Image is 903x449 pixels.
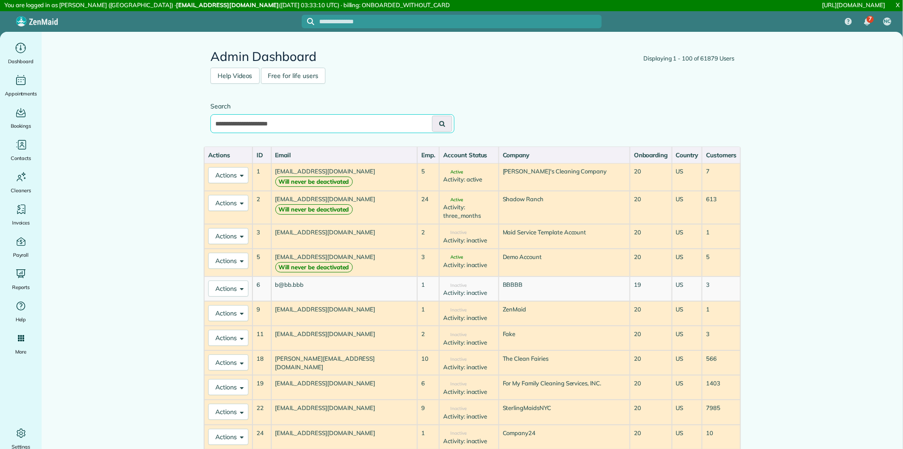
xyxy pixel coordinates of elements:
td: 1 [702,224,740,249]
td: US [672,350,702,375]
td: 2 [417,224,439,249]
div: Activity: inactive [443,363,495,371]
td: 1 [252,163,271,191]
span: Help [16,315,26,324]
td: US [672,163,702,191]
div: Onboarding [634,151,668,160]
span: Active [443,170,463,174]
div: Activity: inactive [443,412,495,421]
div: Actions [208,151,248,160]
td: US [672,375,702,400]
strong: Will never be deactivated [275,177,353,187]
td: [EMAIL_ADDRESS][DOMAIN_NAME] [271,375,418,400]
td: For My Family Cleaning Services, INC. [499,375,630,400]
td: 3 [417,249,439,276]
a: Payroll [4,234,38,259]
td: 3 [702,276,740,301]
td: 6 [252,276,271,301]
span: Payroll [13,250,29,259]
div: Activity: active [443,175,495,184]
a: Invoices [4,202,38,227]
span: Inactive [443,357,466,362]
svg: Focus search [307,18,314,25]
div: Emp. [421,151,435,160]
td: 20 [630,375,672,400]
td: 20 [630,191,672,224]
td: Shadow Ranch [499,191,630,224]
span: More [15,347,26,356]
td: 1 [702,301,740,326]
a: Reports [4,267,38,292]
td: 18 [252,350,271,375]
a: [URL][DOMAIN_NAME] [822,1,885,9]
td: US [672,301,702,326]
div: Activity: three_months [443,203,495,220]
td: ZenMaid [499,301,630,326]
button: Actions [208,228,248,244]
td: [EMAIL_ADDRESS][DOMAIN_NAME] [271,326,418,350]
td: US [672,191,702,224]
button: Actions [208,305,248,321]
td: b@bb.bbb [271,276,418,301]
td: 3 [702,326,740,350]
span: Inactive [443,406,466,411]
span: Inactive [443,332,466,337]
a: Appointments [4,73,38,98]
span: Inactive [443,308,466,312]
td: BBBBB [499,276,630,301]
a: Free for life users [261,68,325,84]
div: Activity: inactive [443,261,495,269]
button: Actions [208,281,248,297]
td: US [672,276,702,301]
div: Activity: inactive [443,338,495,347]
td: [EMAIL_ADDRESS][DOMAIN_NAME] [271,163,418,191]
span: NC [884,18,891,25]
td: 566 [702,350,740,375]
strong: [EMAIL_ADDRESS][DOMAIN_NAME] [176,1,279,9]
td: 2 [252,191,271,224]
td: US [672,326,702,350]
td: [EMAIL_ADDRESS][DOMAIN_NAME] [271,301,418,326]
td: 9 [417,400,439,424]
span: Active [443,255,463,259]
a: Help Videos [210,68,260,84]
span: Contacts [11,154,31,163]
td: US [672,400,702,424]
td: 19 [630,276,672,301]
span: Inactive [443,382,466,386]
div: Activity: inactive [443,289,495,297]
td: 22 [252,400,271,424]
span: Invoices [12,218,30,227]
td: The Clean Fairies [499,350,630,375]
td: [PERSON_NAME][EMAIL_ADDRESS][DOMAIN_NAME] [271,350,418,375]
td: 20 [630,301,672,326]
div: Customers [706,151,736,160]
button: Actions [208,354,248,371]
td: 20 [630,163,672,191]
td: [EMAIL_ADDRESS][DOMAIN_NAME] [271,191,418,224]
span: Dashboard [8,57,34,66]
td: Fake [499,326,630,350]
td: 20 [630,400,672,424]
td: 5 [702,249,740,276]
a: Help [4,299,38,324]
button: Actions [208,429,248,445]
td: 24 [417,191,439,224]
td: [PERSON_NAME]'s Cleaning Company [499,163,630,191]
td: 1 [417,276,439,301]
div: Country [676,151,698,160]
div: 7 unread notifications [858,12,877,32]
div: Activity: inactive [443,314,495,322]
td: 1403 [702,375,740,400]
div: Activity: inactive [443,437,495,445]
label: Search [210,102,454,111]
button: Actions [208,379,248,395]
span: Inactive [443,283,466,288]
td: 2 [417,326,439,350]
td: Maid Service Template Account [499,224,630,249]
button: Actions [208,195,248,211]
td: 6 [417,375,439,400]
a: Contacts [4,138,38,163]
span: Bookings [11,121,31,130]
div: ID [257,151,267,160]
